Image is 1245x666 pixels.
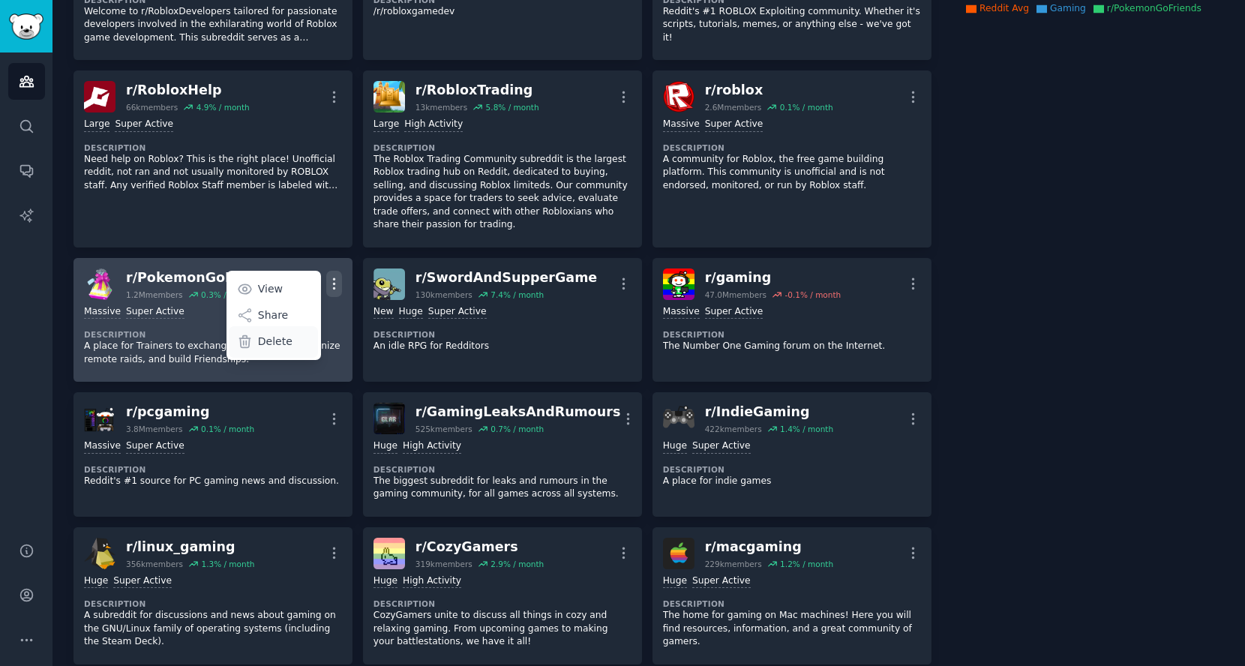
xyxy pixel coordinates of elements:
[705,424,762,434] div: 422k members
[126,403,254,421] div: r/ pcgaming
[663,5,921,45] p: Reddit's #1 ROBLOX Exploiting community. Whether it's scripts, tutorials, memes, or anything else...
[126,289,183,300] div: 1.2M members
[373,81,405,112] img: RobloxTrading
[415,268,597,287] div: r/ SwordAndSupperGame
[415,538,544,556] div: r/ CozyGamers
[415,559,472,569] div: 319k members
[201,559,254,569] div: 1.3 % / month
[705,102,762,112] div: 2.6M members
[373,574,397,589] div: Huge
[399,305,423,319] div: Huge
[373,268,405,300] img: SwordAndSupperGame
[373,439,397,454] div: Huge
[652,70,931,247] a: robloxr/roblox2.6Mmembers0.1% / monthMassiveSuper ActiveDescriptionA community for Roblox, the fr...
[196,102,250,112] div: 4.9 % / month
[373,5,631,19] p: /r/robloxgamedev
[229,274,318,305] a: View
[663,464,921,475] dt: Description
[84,598,342,609] dt: Description
[363,70,642,247] a: RobloxTradingr/RobloxTrading13kmembers5.8% / monthLargeHigh ActivityDescriptionThe Roblox Trading...
[663,340,921,353] p: The Number One Gaming forum on the Internet.
[705,268,841,287] div: r/ gaming
[126,424,183,434] div: 3.8M members
[373,142,631,153] dt: Description
[415,403,621,421] div: r/ GamingLeaksAndRumours
[663,439,687,454] div: Huge
[652,527,931,664] a: macgamingr/macgaming229kmembers1.2% / monthHugeSuper ActiveDescriptionThe home for gaming on Mac ...
[663,142,921,153] dt: Description
[663,118,700,132] div: Massive
[363,527,642,664] a: CozyGamersr/CozyGamers319kmembers2.9% / monthHugeHigh ActivityDescriptionCozyGamers unite to disc...
[258,307,288,323] p: Share
[201,289,254,300] div: 0.3 % / month
[84,118,109,132] div: Large
[73,258,352,382] a: PokemonGoFriendsr/PokemonGoFriends1.2Mmembers0.3% / monthViewShareDeleteMassiveSuper ActiveDescri...
[84,403,115,434] img: pcgaming
[663,475,921,488] p: A place for indie games
[652,258,931,382] a: gamingr/gaming47.0Mmembers-0.1% / monthMassiveSuper ActiveDescriptionThe Number One Gaming forum ...
[84,439,121,454] div: Massive
[126,102,178,112] div: 66k members
[415,424,472,434] div: 525k members
[780,424,833,434] div: 1.4 % / month
[663,153,921,193] p: A community for Roblox, the free game building platform. This community is unofficial and is not ...
[663,268,694,300] img: gaming
[373,609,631,649] p: CozyGamers unite to discuss all things in cozy and relaxing gaming. From upcoming games to making...
[84,538,115,569] img: linux_gaming
[1050,3,1086,13] span: Gaming
[373,598,631,609] dt: Description
[705,403,833,421] div: r/ IndieGaming
[84,329,342,340] dt: Description
[705,538,833,556] div: r/ macgaming
[1107,3,1201,13] span: r/PokemonGoFriends
[415,102,467,112] div: 13k members
[126,268,280,287] div: r/ PokemonGoFriends
[979,3,1029,13] span: Reddit Avg
[126,81,250,100] div: r/ RobloxHelp
[84,609,342,649] p: A subreddit for discussions and news about gaming on the GNU/Linux family of operating systems (i...
[84,268,115,300] img: PokemonGoFriends
[84,142,342,153] dt: Description
[486,102,539,112] div: 5.8 % / month
[403,574,461,589] div: High Activity
[258,281,283,297] p: View
[784,289,841,300] div: -0.1 % / month
[692,574,751,589] div: Super Active
[126,559,183,569] div: 356k members
[126,305,184,319] div: Super Active
[201,424,254,434] div: 0.1 % / month
[84,574,108,589] div: Huge
[73,392,352,517] a: pcgamingr/pcgaming3.8Mmembers0.1% / monthMassiveSuper ActiveDescriptionReddit's #1 source for PC ...
[663,574,687,589] div: Huge
[84,464,342,475] dt: Description
[84,340,342,366] p: A place for Trainers to exchange Friend Codes, organize remote raids, and build Friendships.
[373,329,631,340] dt: Description
[490,289,544,300] div: 7.4 % / month
[126,439,184,454] div: Super Active
[84,153,342,193] p: Need help on Roblox? This is the right place! Unofficial reddit, not ran and not usually monitore...
[663,81,694,112] img: roblox
[663,609,921,649] p: The home for gaming on Mac machines! Here you will find resources, information, and a great commu...
[652,392,931,517] a: IndieGamingr/IndieGaming422kmembers1.4% / monthHugeSuper ActiveDescriptionA place for indie games
[403,439,461,454] div: High Activity
[84,305,121,319] div: Massive
[84,81,115,112] img: RobloxHelp
[663,538,694,569] img: macgaming
[415,289,472,300] div: 130k members
[113,574,172,589] div: Super Active
[373,464,631,475] dt: Description
[490,559,544,569] div: 2.9 % / month
[373,538,405,569] img: CozyGamers
[663,403,694,434] img: IndieGaming
[373,153,631,232] p: The Roblox Trading Community subreddit is the largest Roblox trading hub on Reddit, dedicated to ...
[373,118,399,132] div: Large
[126,538,254,556] div: r/ linux_gaming
[84,5,342,45] p: Welco‎m‎‎e t‎‎o r/RobloxDevelopers tai‎lored f‎o‎r pa‎ssionate de‎velopers inv‎olved in‎ t‎‎h‎‎e ...
[415,81,539,100] div: r/ RobloxTrading
[258,334,292,349] p: Delete
[373,340,631,353] p: An idle RPG for Redditors
[663,598,921,609] dt: Description
[780,102,833,112] div: 0.1 % / month
[9,13,43,40] img: GummySearch logo
[663,329,921,340] dt: Description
